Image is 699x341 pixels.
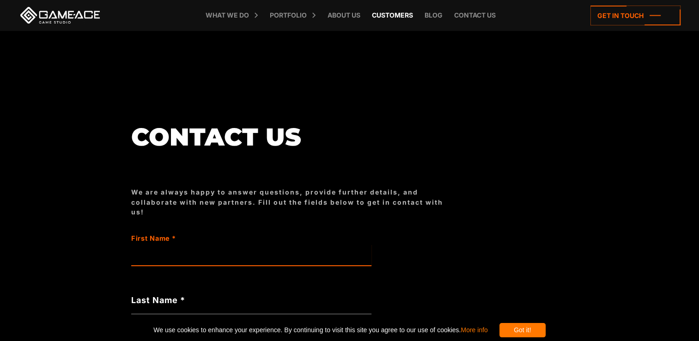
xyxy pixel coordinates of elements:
[461,326,487,334] a: More info
[131,123,455,150] h1: Contact us
[153,323,487,337] span: We use cookies to enhance your experience. By continuing to visit this site you agree to our use ...
[131,187,455,217] div: We are always happy to answer questions, provide further details, and collaborate with new partne...
[131,233,323,244] label: First Name *
[590,6,681,25] a: Get in touch
[131,294,371,306] label: Last Name *
[499,323,546,337] div: Got it!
